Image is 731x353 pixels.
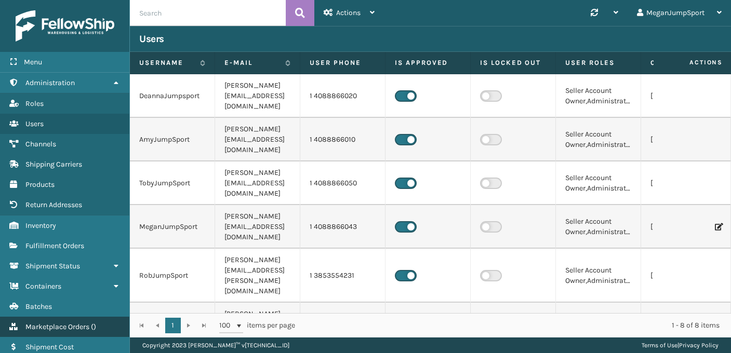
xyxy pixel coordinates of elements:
td: TobyJumpSport [130,161,215,205]
td: [PERSON_NAME][EMAIL_ADDRESS][DOMAIN_NAME] [215,118,300,161]
td: 1 4088866020 [300,74,386,118]
span: Products [25,180,55,189]
td: [DATE] 10:40:59 am [641,118,726,161]
td: [PERSON_NAME][EMAIL_ADDRESS][DOMAIN_NAME] [215,74,300,118]
p: Copyright 2023 [PERSON_NAME]™ v [TECHNICAL_ID] [142,337,289,353]
td: [DATE] 11:48:34 am [641,249,726,303]
td: [DATE] 10:33:50 am [641,74,726,118]
td: MeganJumpSport [130,205,215,249]
td: 1 4088866010 [300,118,386,161]
span: Marketplace Orders [25,322,89,331]
span: Roles [25,99,44,108]
h3: Users [139,33,164,45]
label: User Roles [565,58,631,67]
label: Created [650,58,706,67]
label: User phone [310,58,376,67]
span: Actions [336,8,361,17]
span: Batches [25,302,52,311]
span: Actions [657,54,729,71]
div: | [642,337,719,353]
a: 1 [165,318,181,333]
span: 100 [219,320,235,331]
span: Shipment Status [25,262,80,270]
div: 1 - 8 of 8 items [310,320,720,331]
span: ( ) [91,322,96,331]
td: 1 4088866043 [300,205,386,249]
span: Users [25,119,44,128]
td: RobJumpSport [130,249,215,303]
td: [PERSON_NAME][EMAIL_ADDRESS][DOMAIN_NAME] [215,161,300,205]
i: Edit [715,223,721,230]
a: Terms of Use [642,342,677,349]
span: Shipment Cost [25,343,74,351]
span: Menu [24,58,42,66]
td: Seller Account Owner,Administrators [556,118,641,161]
td: DawnJumpsport [130,303,215,346]
a: Privacy Policy [679,342,719,349]
span: Channels [25,140,56,148]
td: [PERSON_NAME][EMAIL_ADDRESS][DOMAIN_NAME] [215,205,300,249]
label: Is Locked Out [480,58,546,67]
td: Seller Account Owner,Administrators [556,161,641,205]
label: Username [139,58,195,67]
span: Shipping Carriers [25,160,82,169]
td: Seller Account Owner,Administrators [556,74,641,118]
span: Return Addresses [25,200,82,209]
span: Administration [25,78,75,87]
td: 1 4088866022 [300,303,386,346]
span: Inventory [25,221,56,230]
span: items per page [219,318,295,333]
td: AmyJumpSport [130,118,215,161]
span: Fulfillment Orders [25,241,84,250]
td: Seller Account Owner,Administrators [556,205,641,249]
td: 1 4088866050 [300,161,386,205]
td: DeannaJumpsport [130,74,215,118]
td: [DATE] 11:47:14 am [641,205,726,249]
label: Is Approved [395,58,461,67]
td: Seller Account Owner,Administrators [556,303,641,346]
td: [DATE] 10:36:30 am [641,303,726,346]
td: [DATE] 10:38:07 am [641,161,726,205]
span: Containers [25,282,61,291]
label: E-mail [224,58,280,67]
td: [PERSON_NAME][EMAIL_ADDRESS][DOMAIN_NAME] [215,303,300,346]
img: logo [16,10,114,42]
td: [PERSON_NAME][EMAIL_ADDRESS][PERSON_NAME][DOMAIN_NAME] [215,249,300,303]
td: 1 3853554231 [300,249,386,303]
td: Seller Account Owner,Administrators [556,249,641,303]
